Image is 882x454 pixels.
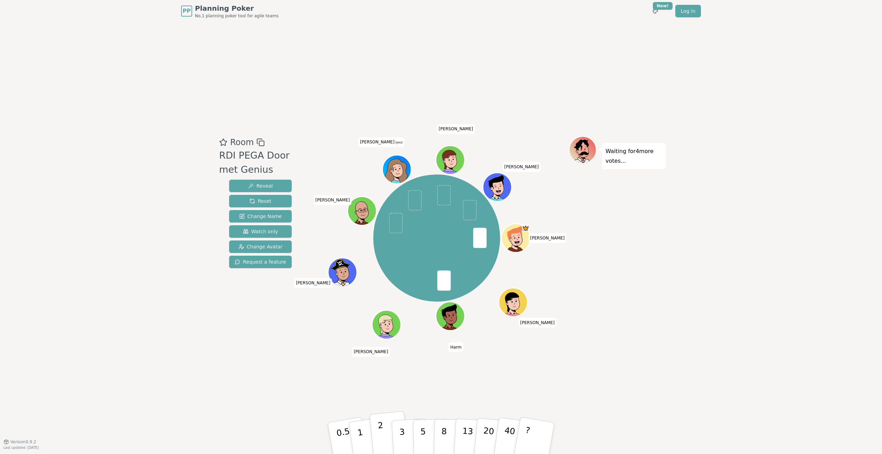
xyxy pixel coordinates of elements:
span: Click to change your name [358,137,404,147]
button: Version0.9.2 [3,439,36,445]
p: Waiting for 4 more votes... [606,146,662,166]
a: Log in [675,5,701,17]
a: PPPlanning PokerNo.1 planning poker tool for agile teams [181,3,279,19]
span: Reveal [248,182,273,189]
span: Planning Poker [195,3,279,13]
button: Reset [229,195,292,207]
button: Reveal [229,180,292,192]
span: Click to change your name [503,162,541,172]
span: No.1 planning poker tool for agile teams [195,13,279,19]
span: Click to change your name [449,342,463,352]
span: Change Avatar [238,243,283,250]
span: Click to change your name [518,318,556,328]
button: Request a feature [229,256,292,268]
button: Change Name [229,210,292,223]
button: New! [649,5,661,17]
button: Click to change your avatar [384,156,411,183]
span: Click to change your name [528,233,566,243]
span: Click to change your name [352,347,390,357]
div: New! [653,2,673,10]
span: Click to change your name [294,278,332,288]
span: Last updated: [DATE] [3,446,39,450]
span: Request a feature [235,258,286,265]
span: Room [230,136,254,149]
span: Click to change your name [314,195,352,205]
span: Olaf is the host [522,225,529,232]
span: (you) [394,141,403,144]
button: Change Avatar [229,240,292,253]
button: Add as favourite [219,136,227,149]
button: Watch only [229,225,292,238]
span: Change Name [239,213,282,220]
span: PP [182,7,190,15]
span: Watch only [243,228,278,235]
span: Version 0.9.2 [10,439,36,445]
div: RDI PEGA Door met Genius [219,149,304,177]
span: Click to change your name [437,124,475,134]
span: Reset [250,198,271,205]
